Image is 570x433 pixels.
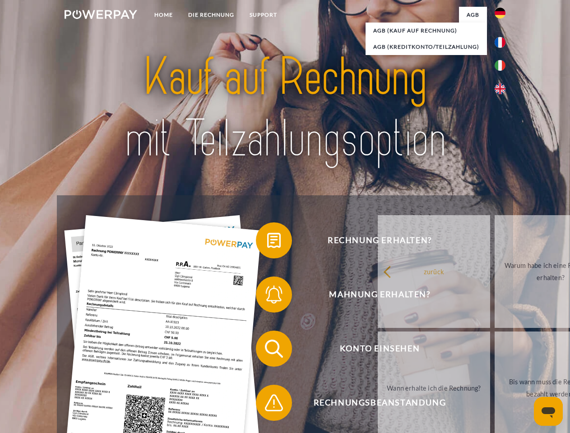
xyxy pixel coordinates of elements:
[366,23,487,39] a: AGB (Kauf auf Rechnung)
[495,8,505,18] img: de
[256,276,491,313] button: Mahnung erhalten?
[263,337,285,360] img: qb_search.svg
[256,331,491,367] button: Konto einsehen
[181,7,242,23] a: DIE RECHNUNG
[459,7,487,23] a: agb
[495,83,505,94] img: en
[366,39,487,55] a: AGB (Kreditkonto/Teilzahlung)
[263,392,285,414] img: qb_warning.svg
[263,283,285,306] img: qb_bell.svg
[86,43,484,173] img: title-powerpay_de.svg
[263,229,285,252] img: qb_bill.svg
[147,7,181,23] a: Home
[256,222,491,258] button: Rechnung erhalten?
[495,37,505,48] img: fr
[242,7,285,23] a: SUPPORT
[383,265,485,277] div: zurück
[256,385,491,421] button: Rechnungsbeanstandung
[383,382,485,394] div: Wann erhalte ich die Rechnung?
[495,60,505,71] img: it
[65,10,137,19] img: logo-powerpay-white.svg
[534,397,563,426] iframe: Schaltfläche zum Öffnen des Messaging-Fensters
